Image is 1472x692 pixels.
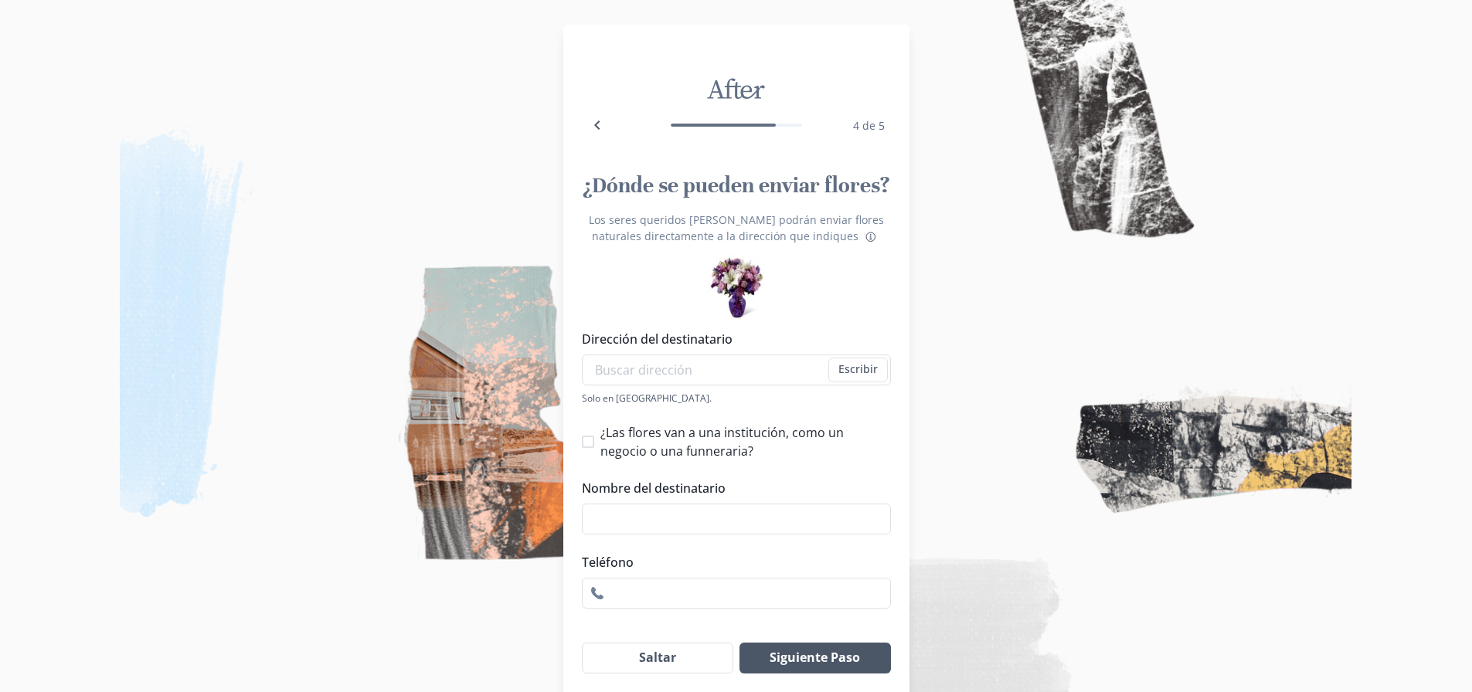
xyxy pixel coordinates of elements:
[707,253,765,311] div: Preview of some flower bouquets
[582,479,882,497] label: Nombre del destinatario
[582,212,891,247] p: Los seres queridos [PERSON_NAME] podrán enviar flores naturales directamente a la dirección que i...
[582,392,891,405] div: Solo en [GEOGRAPHIC_DATA].
[853,118,885,133] span: 4 de 5
[582,330,882,348] label: Dirección del destinatario
[582,643,734,673] button: Saltar
[828,358,888,382] button: Escribir
[582,354,891,385] input: Buscar dirección
[739,643,890,673] button: Siguiente Paso
[582,110,613,141] button: Back
[862,228,880,246] button: Acerca de los envíos de flores
[600,423,891,460] span: ¿Las flores van a una institución, como un negocio o una funneraria?
[582,171,891,199] h1: ¿Dónde se pueden enviar flores?
[582,553,882,572] label: Teléfono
